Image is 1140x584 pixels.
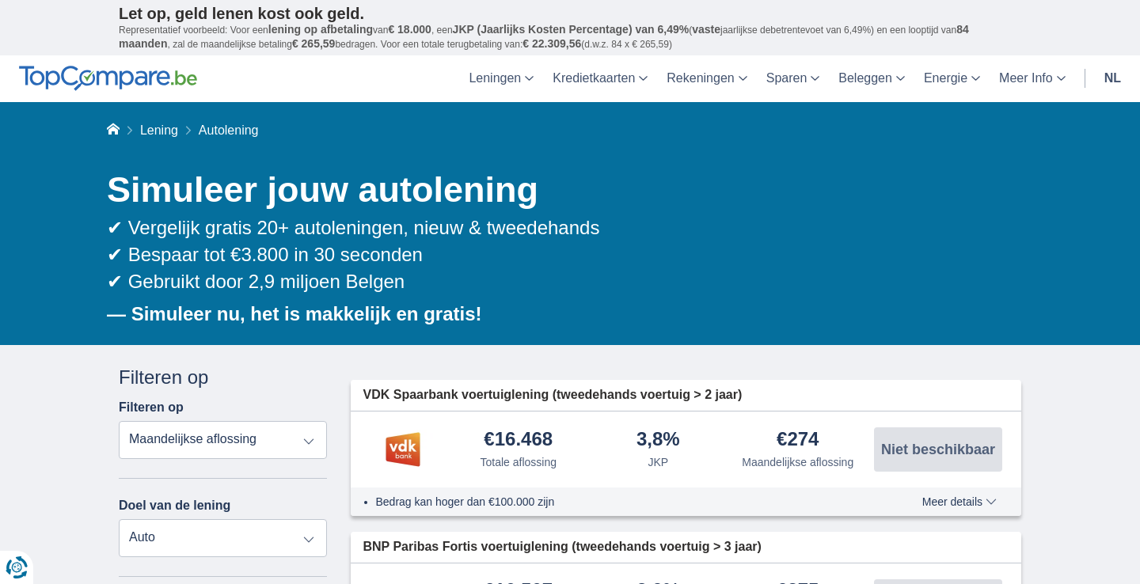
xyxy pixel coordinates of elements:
button: Meer details [910,495,1009,508]
div: €16.468 [484,430,553,451]
a: Beleggen [829,55,914,102]
span: 84 maanden [119,23,969,50]
span: VDK Spaarbank voertuiglening (tweedehands voertuig > 2 jaar) [363,386,743,404]
a: Lening [140,123,178,137]
span: vaste [692,23,720,36]
p: Representatief voorbeeld: Voor een van , een ( jaarlijkse debetrentevoet van 6,49%) en een loopti... [119,23,1021,51]
div: Totale aflossing [480,454,557,470]
span: € 18.000 [388,23,431,36]
a: Rekeningen [657,55,756,102]
p: Let op, geld lenen kost ook geld. [119,4,1021,23]
button: Niet beschikbaar [874,427,1002,472]
img: TopCompare [19,66,197,91]
li: Bedrag kan hoger dan €100.000 zijn [376,494,864,510]
span: Niet beschikbaar [881,442,995,457]
a: Kredietkaarten [543,55,657,102]
a: Home [107,123,120,137]
label: Filteren op [119,400,184,415]
a: Energie [914,55,990,102]
a: Meer Info [990,55,1075,102]
span: JKP (Jaarlijks Kosten Percentage) van 6,49% [453,23,690,36]
span: € 22.309,56 [522,37,581,50]
div: Filteren op [119,364,327,391]
span: Autolening [199,123,259,137]
a: Sparen [757,55,830,102]
span: lening op afbetaling [268,23,373,36]
b: — Simuleer nu, het is makkelijk en gratis! [107,303,482,324]
div: 3,8% [636,430,680,451]
label: Doel van de lening [119,499,230,513]
div: €274 [777,430,819,451]
span: BNP Paribas Fortis voertuiglening (tweedehands voertuig > 3 jaar) [363,538,762,556]
h1: Simuleer jouw autolening [107,165,1021,214]
div: JKP [648,454,668,470]
div: Maandelijkse aflossing [742,454,853,470]
span: € 265,59 [292,37,336,50]
a: nl [1095,55,1130,102]
div: ✔ Vergelijk gratis 20+ autoleningen, nieuw & tweedehands ✔ Bespaar tot €3.800 in 30 seconden ✔ Ge... [107,214,1021,296]
img: product.pl.alt VDK bank [363,430,443,469]
a: Leningen [459,55,543,102]
span: Meer details [922,496,997,507]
